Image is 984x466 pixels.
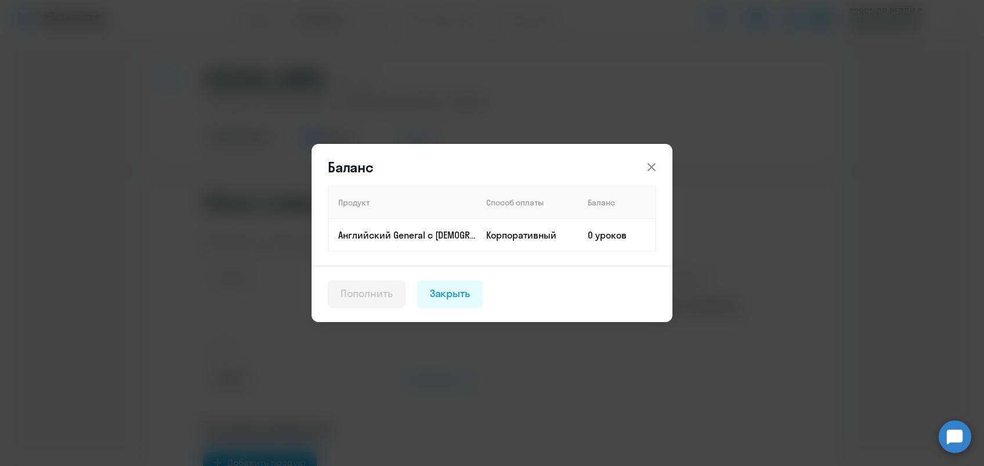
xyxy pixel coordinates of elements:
[578,186,656,219] th: Баланс
[328,280,406,308] button: Пополнить
[341,286,393,301] div: Пополнить
[338,229,476,241] p: Английский General с [DEMOGRAPHIC_DATA] преподавателем
[328,186,477,219] th: Продукт
[477,186,578,219] th: Способ оплаты
[477,219,578,251] td: Корпоративный
[312,158,672,176] header: Баланс
[417,280,483,308] button: Закрыть
[578,219,656,251] td: 0 уроков
[430,286,471,301] div: Закрыть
